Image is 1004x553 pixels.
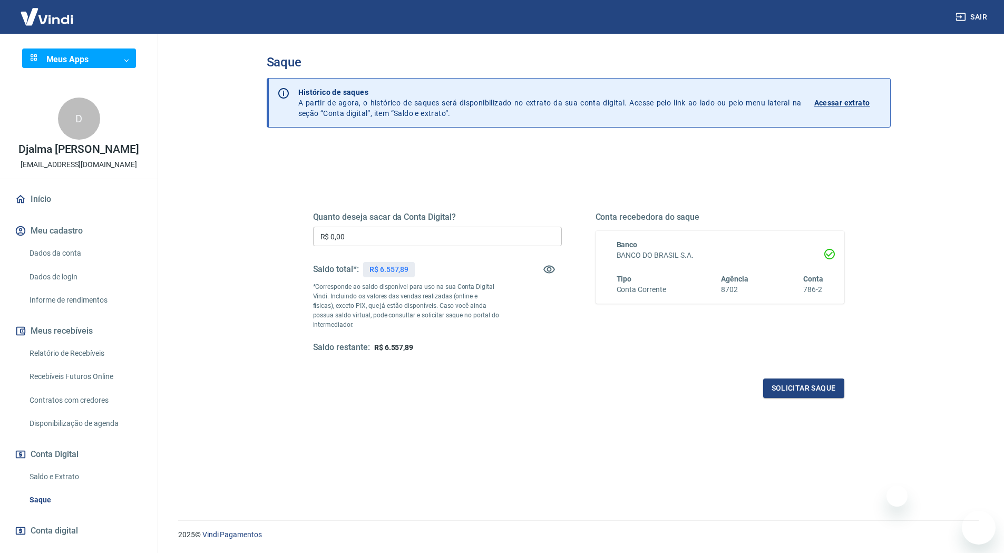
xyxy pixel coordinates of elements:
[202,530,262,539] a: Vindi Pagamentos
[25,289,145,311] a: Informe de rendimentos
[13,319,145,343] button: Meus recebíveis
[721,284,748,295] h6: 8702
[267,55,891,70] h3: Saque
[25,343,145,364] a: Relatório de Recebíveis
[617,240,638,249] span: Banco
[13,219,145,242] button: Meu cadastro
[721,275,748,283] span: Agência
[313,264,359,275] h5: Saldo total*:
[374,343,413,352] span: R$ 6.557,89
[617,284,666,295] h6: Conta Corrente
[25,489,145,511] a: Saque
[814,98,870,108] p: Acessar extrato
[298,87,802,119] p: A partir de agora, o histórico de saques será disponibilizado no extrato da sua conta digital. Ac...
[814,87,882,119] a: Acessar extrato
[21,159,137,170] p: [EMAIL_ADDRESS][DOMAIN_NAME]
[313,282,500,329] p: *Corresponde ao saldo disponível para uso na sua Conta Digital Vindi. Incluindo os valores das ve...
[25,266,145,288] a: Dados de login
[18,144,139,155] p: Djalma [PERSON_NAME]
[617,275,632,283] span: Tipo
[803,275,823,283] span: Conta
[13,443,145,466] button: Conta Digital
[803,284,823,295] h6: 786-2
[25,390,145,411] a: Contratos com credores
[617,250,823,261] h6: BANCO DO BRASIL S.A.
[962,511,996,545] iframe: Botão para abrir a janela de mensagens
[31,523,78,538] span: Conta digital
[25,366,145,387] a: Recebíveis Futuros Online
[178,529,979,540] p: 2025 ©
[13,1,81,33] img: Vindi
[596,212,844,222] h5: Conta recebedora do saque
[313,212,562,222] h5: Quanto deseja sacar da Conta Digital?
[369,264,408,275] p: R$ 6.557,89
[298,87,802,98] p: Histórico de saques
[58,98,100,140] div: D
[13,519,145,542] a: Conta digital
[763,379,844,398] button: Solicitar saque
[886,486,908,507] iframe: Fechar mensagem
[13,188,145,211] a: Início
[313,342,370,353] h5: Saldo restante:
[25,242,145,264] a: Dados da conta
[25,413,145,434] a: Disponibilização de agenda
[953,7,991,27] button: Sair
[25,466,145,488] a: Saldo e Extrato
